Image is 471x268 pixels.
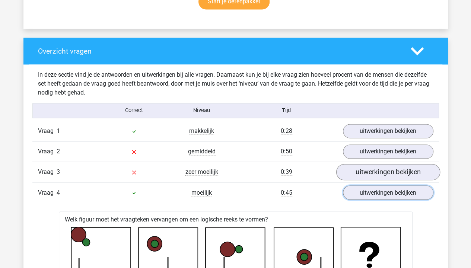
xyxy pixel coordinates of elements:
span: Vraag [38,127,57,135]
span: 4 [57,189,60,196]
div: Correct [100,106,168,115]
span: 1 [57,127,60,134]
div: In deze sectie vind je de antwoorden en uitwerkingen bij alle vragen. Daarnaast kun je bij elke v... [32,70,439,97]
a: uitwerkingen bekijken [343,185,433,200]
span: 3 [57,168,60,175]
span: 0:39 [281,168,292,176]
a: uitwerkingen bekijken [343,124,433,138]
span: 0:50 [281,148,292,155]
span: moeilijk [191,189,212,196]
div: Niveau [168,106,236,115]
span: Vraag [38,147,57,156]
a: uitwerkingen bekijken [336,164,440,180]
span: makkelijk [189,127,214,135]
a: uitwerkingen bekijken [343,144,433,159]
span: gemiddeld [188,148,216,155]
span: Vraag [38,188,57,197]
span: 2 [57,148,60,155]
span: 0:28 [281,127,292,135]
span: Vraag [38,167,57,176]
h4: Overzicht vragen [38,47,400,55]
span: zeer moeilijk [185,168,218,176]
div: Tijd [235,106,337,115]
span: 0:45 [281,189,292,196]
